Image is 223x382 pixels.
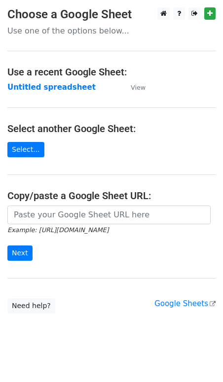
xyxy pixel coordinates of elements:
a: Select... [7,142,44,157]
h4: Copy/paste a Google Sheet URL: [7,190,216,202]
input: Paste your Google Sheet URL here [7,206,211,224]
a: Untitled spreadsheet [7,83,96,92]
a: Need help? [7,298,55,313]
a: View [121,83,146,92]
a: Google Sheets [154,299,216,308]
h4: Use a recent Google Sheet: [7,66,216,78]
h4: Select another Google Sheet: [7,123,216,135]
p: Use one of the options below... [7,26,216,36]
input: Next [7,245,33,261]
small: View [131,84,146,91]
small: Example: [URL][DOMAIN_NAME] [7,226,109,234]
h3: Choose a Google Sheet [7,7,216,22]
